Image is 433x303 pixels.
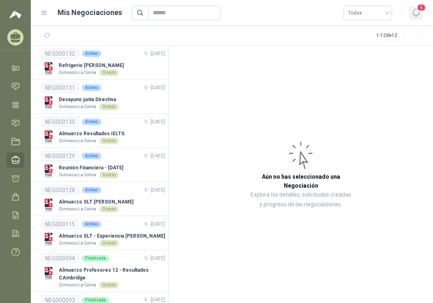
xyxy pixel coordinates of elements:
div: NEG000115 [41,219,79,229]
a: NEG000128ActivoV. -[DATE] Company LogoAlmuerzo SLT [PERSON_NAME]Gimnasio La ColinaDirecto [41,185,165,212]
p: Almuerzo SLT [PERSON_NAME] [59,198,133,206]
div: NEG000094 [41,253,79,263]
img: Company Logo [41,164,56,178]
div: Activo [82,119,101,125]
a: NEG000129ActivoV. -[DATE] Company LogoReunión Financiera - [DATE]Gimnasio La ColinaDirecto [41,151,165,178]
p: Gimnasio La Colina [59,69,96,76]
p: Refrigerio [PERSON_NAME] [59,62,124,69]
span: V. - [DATE] [144,255,165,261]
p: Gimnasio La Colina [59,240,96,247]
span: V. - [DATE] [144,85,165,91]
div: Activo [82,50,101,57]
p: Almuerzo SLT - Experiencia [PERSON_NAME] [59,232,165,240]
p: Gimnasio La Colina [59,282,96,288]
div: Finalizada [82,255,109,262]
a: NEG000094FinalizadaV. -[DATE] Company LogoAlmuerzo Profesores 12 - Resultados CAmbridgeGimnasio L... [41,253,165,288]
span: V. - [DATE] [144,297,165,303]
span: V. - [DATE] [144,119,165,125]
div: Directo [99,240,119,247]
img: Company Logo [41,232,56,247]
div: NEG000129 [41,151,79,161]
div: Directo [99,104,119,110]
div: Directo [99,138,119,144]
p: Gimnasio La Colina [59,104,96,110]
p: Explora los detalles, solicitudes creadas y progreso de las negociaciones. [250,190,352,210]
div: Directo [99,69,119,76]
h3: Aún no has seleccionado una Negociación [250,172,352,190]
a: NEG000115ActivoV. -[DATE] Company LogoAlmuerzo SLT - Experiencia [PERSON_NAME]Gimnasio La ColinaD... [41,219,165,247]
p: Almuerzo Resultados IELTS [59,130,124,138]
div: Directo [99,172,119,178]
img: Company Logo [41,130,56,144]
span: 5 [417,4,426,11]
div: Activo [82,84,101,91]
div: Activo [82,153,101,159]
img: Company Logo [41,198,56,212]
img: Company Logo [41,96,56,110]
div: NEG000130 [41,117,79,127]
p: Gimnasio La Colina [59,138,96,144]
p: Gimnasio La Colina [59,206,96,212]
div: Activo [82,187,101,193]
p: Reunión Financiera - [DATE] [59,164,123,172]
div: NEG000128 [41,185,79,195]
a: NEG000132ActivoV. -[DATE] Company LogoRefrigerio [PERSON_NAME]Gimnasio La ColinaDirecto [41,49,165,76]
img: Logo peakr [9,10,21,19]
img: Company Logo [41,62,56,76]
button: 5 [409,6,423,20]
h1: Mis Negociaciones [58,7,122,18]
a: NEG000130ActivoV. -[DATE] Company LogoAlmuerzo Resultados IELTSGimnasio La ColinaDirecto [41,117,165,144]
span: Todas [348,7,387,19]
div: Activo [82,221,101,227]
div: NEG000132 [41,49,79,58]
p: Gimnasio La Colina [59,172,96,178]
span: V. - [DATE] [144,51,165,56]
span: V. - [DATE] [144,153,165,159]
div: 1 - 12 de 12 [376,29,423,42]
img: Company Logo [41,266,56,281]
a: NEG000131ActivoV. -[DATE] Company LogoDesayuno junta DirectivaGimnasio La ColinaDirecto [41,83,165,110]
p: Desayuno junta Directiva [59,96,119,104]
div: Directo [99,206,119,212]
span: V. - [DATE] [144,187,165,193]
div: Directo [99,282,119,288]
div: NEG000131 [41,83,79,93]
p: Almuerzo Profesores 12 - Resultados CAmbridge [59,266,165,282]
span: V. - [DATE] [144,221,165,227]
